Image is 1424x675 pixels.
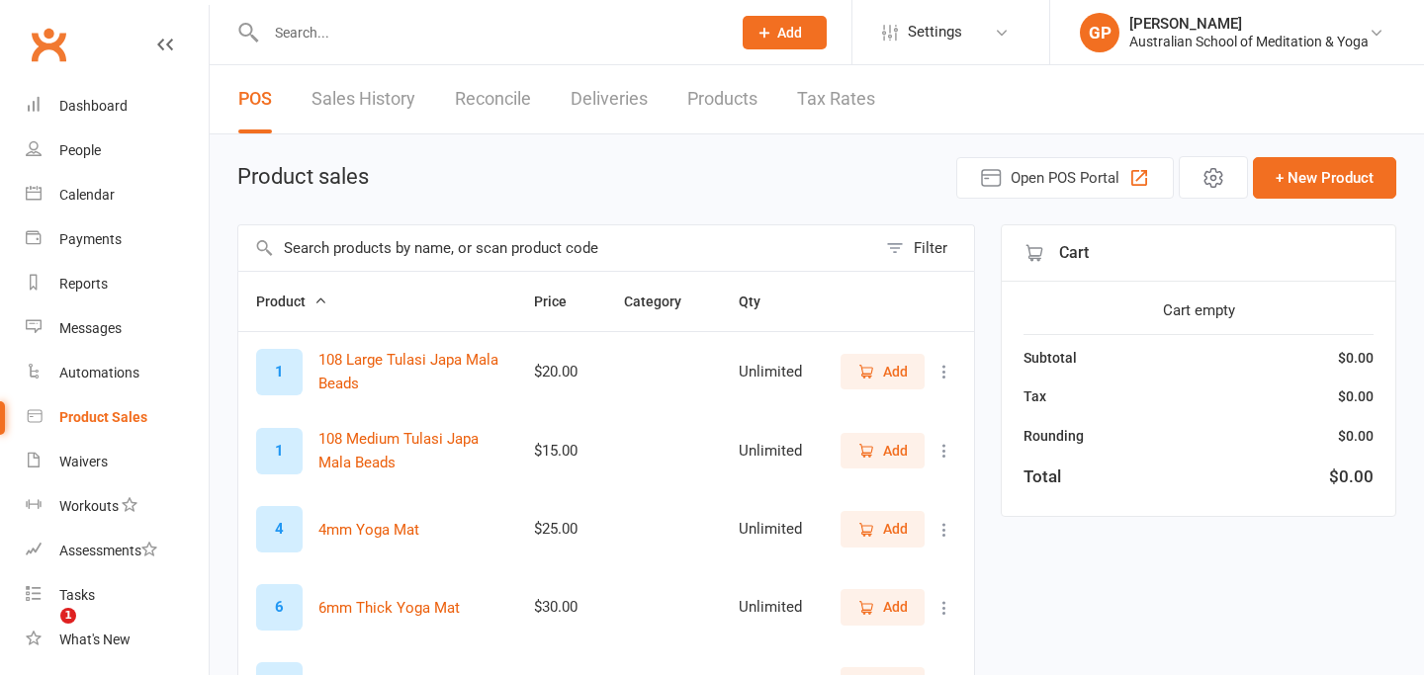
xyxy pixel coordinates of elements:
a: Products [687,65,757,133]
div: Unlimited [739,443,802,460]
a: People [26,128,209,173]
div: [PERSON_NAME] [1129,15,1369,33]
div: What's New [59,632,131,647]
span: Add [777,25,802,41]
div: $15.00 [534,443,588,460]
div: Set product image [256,506,303,552]
div: Subtotal [1023,347,1077,369]
div: Cart empty [1023,298,1374,322]
a: POS [238,65,272,133]
a: Tax Rates [797,65,875,133]
div: Calendar [59,187,115,203]
button: 108 Medium Tulasi Japa Mala Beads [318,427,498,474]
span: Add [883,361,908,382]
div: $20.00 [534,364,588,380]
div: Tax [1023,385,1046,407]
div: $0.00 [1338,347,1374,369]
div: Filter [914,236,947,260]
a: Workouts [26,484,209,529]
span: Price [534,294,588,309]
iframe: Intercom live chat [20,608,67,655]
div: $0.00 [1338,425,1374,447]
div: Set product image [256,428,303,474]
div: Payments [59,231,122,247]
a: Reports [26,262,209,306]
div: Tasks [59,587,95,603]
span: Add [883,440,908,462]
a: Waivers [26,440,209,484]
button: Add [841,354,925,389]
a: Assessments [26,529,209,573]
a: Dashboard [26,84,209,128]
div: Messages [59,320,122,336]
a: Reconcile [455,65,531,133]
span: Add [883,596,908,618]
a: Deliveries [571,65,648,133]
div: Australian School of Meditation & Yoga [1129,33,1369,50]
div: $0.00 [1338,385,1374,407]
div: Set product image [256,584,303,631]
button: Add [841,433,925,468]
div: Product Sales [59,409,147,425]
button: 108 Large Tulasi Japa Mala Beads [318,348,498,395]
a: Sales History [311,65,415,133]
div: Unlimited [739,364,802,380]
div: Unlimited [739,599,802,616]
a: What's New [26,618,209,662]
a: Clubworx [24,20,73,69]
button: Open POS Portal [956,157,1174,199]
div: $30.00 [534,599,588,616]
div: Assessments [59,543,157,558]
a: Messages [26,306,209,351]
button: 4mm Yoga Mat [318,518,419,542]
div: $25.00 [534,521,588,538]
div: Total [1023,464,1061,490]
div: Unlimited [739,521,802,538]
div: Set product image [256,349,303,395]
button: Qty [739,290,782,313]
button: 6mm Thick Yoga Mat [318,596,460,620]
span: Open POS Portal [1011,166,1119,190]
div: Cart [1002,225,1395,282]
button: Category [624,290,703,313]
div: Dashboard [59,98,128,114]
div: Workouts [59,498,119,514]
div: Automations [59,365,139,380]
span: Product [256,294,327,309]
div: Rounding [1023,425,1084,447]
span: 1 [60,608,76,624]
a: Calendar [26,173,209,217]
span: Category [624,294,703,309]
button: Product [256,290,327,313]
a: Payments [26,217,209,262]
input: Search products by name, or scan product code [238,225,876,271]
a: Tasks [26,573,209,618]
span: Settings [908,10,962,54]
button: Filter [876,225,974,271]
div: Reports [59,276,108,292]
button: + New Product [1253,157,1396,199]
a: Product Sales [26,395,209,440]
div: Waivers [59,454,108,469]
button: Add [841,589,925,625]
input: Search... [260,19,717,46]
span: Add [883,518,908,540]
a: Automations [26,351,209,395]
div: People [59,142,101,158]
button: Add [841,511,925,547]
div: $0.00 [1329,464,1374,490]
button: Add [743,16,827,49]
span: Qty [739,294,782,309]
button: Price [534,290,588,313]
h1: Product sales [237,165,369,189]
div: GP [1080,13,1119,52]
